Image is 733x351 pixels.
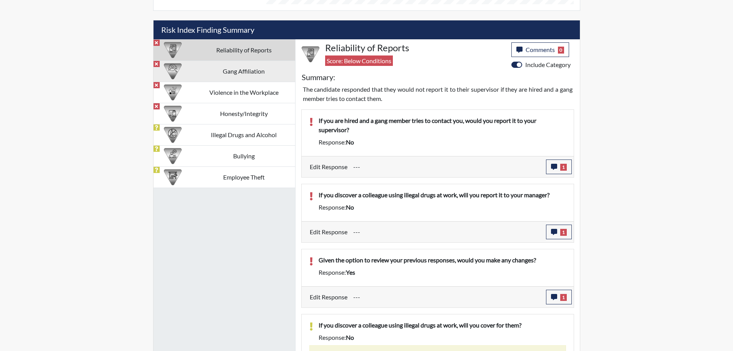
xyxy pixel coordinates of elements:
[302,45,319,63] img: CATEGORY%20ICON-20.4a32fe39.png
[313,268,572,277] div: Response:
[346,203,354,211] span: no
[325,42,506,54] h4: Reliability of Reports
[319,116,566,134] p: If you are hired and a gang member tries to contact you, would you report it to your supervisor?
[313,203,572,212] div: Response:
[560,294,567,301] span: 1
[525,60,571,69] label: Include Category
[346,138,354,146] span: no
[310,225,347,239] label: Edit Response
[164,168,182,186] img: CATEGORY%20ICON-07.58b65e52.png
[303,85,573,103] p: The candidate responded that they would not report it to their supervisor if they are hired and a...
[319,321,566,330] p: If you discover a colleague using illegal drugs at work, will you cover for them?
[560,229,567,236] span: 1
[192,82,295,103] td: Violence in the Workplace
[560,164,567,171] span: 1
[558,47,564,54] span: 0
[546,290,572,304] button: 1
[546,225,572,239] button: 1
[302,72,335,82] h5: Summary:
[164,105,182,123] img: CATEGORY%20ICON-11.a5f294f4.png
[310,160,347,174] label: Edit Response
[346,334,354,341] span: no
[192,103,295,124] td: Honesty/Integrity
[313,333,572,342] div: Response:
[164,84,182,101] img: CATEGORY%20ICON-26.eccbb84f.png
[164,41,182,59] img: CATEGORY%20ICON-20.4a32fe39.png
[192,145,295,166] td: Bullying
[313,138,572,147] div: Response:
[346,269,355,276] span: yes
[310,290,347,304] label: Edit Response
[192,60,295,82] td: Gang Affiliation
[192,124,295,145] td: Illegal Drugs and Alcohol
[347,225,546,239] div: Update the test taker's response, the change might impact the score
[164,126,182,144] img: CATEGORY%20ICON-12.0f6f1024.png
[164,147,182,165] img: CATEGORY%20ICON-04.6d01e8fa.png
[319,255,566,265] p: Given the option to review your previous responses, would you make any changes?
[319,190,566,200] p: If you discover a colleague using illegal drugs at work, will you report it to your manager?
[192,39,295,60] td: Reliability of Reports
[546,160,572,174] button: 1
[511,42,569,57] button: Comments0
[154,20,580,39] h5: Risk Index Finding Summary
[192,166,295,188] td: Employee Theft
[347,160,546,174] div: Update the test taker's response, the change might impact the score
[347,290,546,304] div: Update the test taker's response, the change might impact the score
[325,55,393,66] span: Score: Below Conditions
[164,62,182,80] img: CATEGORY%20ICON-02.2c5dd649.png
[526,46,555,53] span: Comments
